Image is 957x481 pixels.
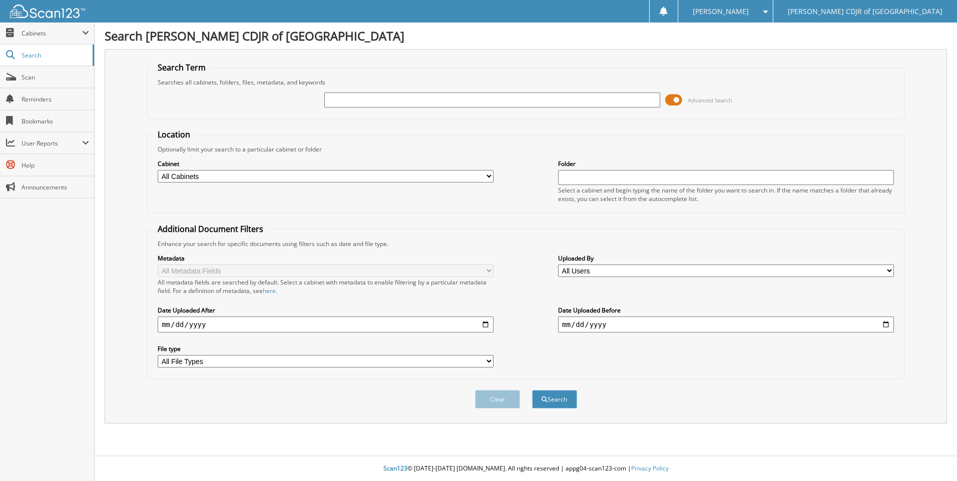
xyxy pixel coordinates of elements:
div: Select a cabinet and begin typing the name of the folder you want to search in. If the name match... [558,186,894,203]
label: Cabinet [158,159,494,168]
a: Privacy Policy [631,464,669,472]
div: Searches all cabinets, folders, files, metadata, and keywords [153,78,899,86]
input: start [158,316,494,332]
input: end [558,316,894,332]
div: Optionally limit your search to a particular cabinet or folder [153,145,899,153]
span: Scan123 [383,464,407,472]
span: Reminders [22,95,89,103]
span: Scan [22,73,89,81]
a: here [263,286,276,295]
div: © [DATE]-[DATE] [DOMAIN_NAME]. All rights reserved | appg04-scan123-com | [95,456,957,481]
label: Date Uploaded After [158,306,494,314]
legend: Additional Document Filters [153,223,268,234]
label: File type [158,344,494,353]
label: Metadata [158,254,494,262]
legend: Location [153,129,195,140]
span: Announcements [22,183,89,191]
span: Search [22,51,88,59]
span: User Reports [22,139,82,147]
button: Search [532,390,577,408]
legend: Search Term [153,62,211,73]
span: Bookmarks [22,117,89,125]
span: Advanced Search [688,96,732,104]
iframe: Chat Widget [907,433,957,481]
span: [PERSON_NAME] [693,8,749,14]
label: Date Uploaded Before [558,306,894,314]
label: Uploaded By [558,254,894,262]
label: Folder [558,159,894,168]
span: [PERSON_NAME] CDJR of [GEOGRAPHIC_DATA] [788,8,942,14]
button: Clear [475,390,520,408]
h1: Search [PERSON_NAME] CDJR of [GEOGRAPHIC_DATA] [105,27,947,44]
span: Help [22,161,89,169]
div: Enhance your search for specific documents using filters such as date and file type. [153,239,899,248]
span: Cabinets [22,29,82,37]
img: scan123-logo-white.svg [10,4,85,18]
div: All metadata fields are searched by default. Select a cabinet with metadata to enable filtering b... [158,278,494,295]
